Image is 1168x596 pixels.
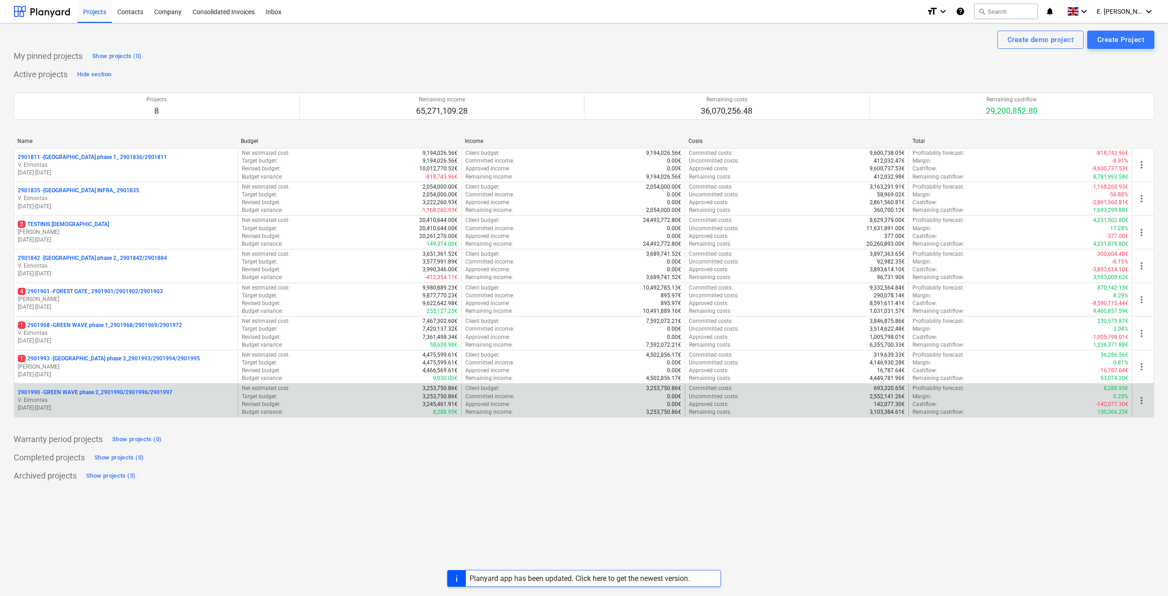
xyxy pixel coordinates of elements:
p: [PERSON_NAME] [18,363,234,371]
i: Knowledge base [956,6,965,17]
i: format_size [927,6,938,17]
p: 1,005,798.01€ [870,333,905,341]
span: 1 [18,322,26,329]
p: Net estimated cost : [242,216,290,224]
p: 0.00€ [667,191,681,199]
i: keyboard_arrow_down [938,6,949,17]
p: Uncommitted costs : [689,359,739,367]
p: 10,491,889.16€ [643,307,681,315]
button: Show projects (0) [110,432,164,447]
p: -3,893,614.10€ [1092,266,1128,274]
button: Create Project [1087,31,1154,49]
p: 3.04% [1113,325,1128,333]
p: -1,168,260.93€ [421,206,458,214]
p: Budget variance : [242,341,283,349]
span: search [978,8,985,15]
p: Remaining income : [465,307,513,315]
p: Net estimated cost : [242,284,290,292]
p: Client budget : [465,284,500,292]
p: [DATE] - [DATE] [18,203,234,211]
p: 412,032.98€ [874,173,905,181]
p: 58,638.98€ [430,341,458,349]
p: 36,286.56€ [1100,351,1128,359]
i: keyboard_arrow_down [1079,6,1090,17]
span: more_vert [1136,294,1147,305]
p: 290,078.14€ [874,292,905,300]
div: 42901901 -FOREST GATE_ 2901901/2901902/2901903[PERSON_NAME][DATE]-[DATE] [18,288,234,311]
p: 3,990,346.00€ [422,266,458,274]
div: Budget [241,138,457,144]
p: 4,231,502.80€ [1093,216,1128,224]
p: Budget variance : [242,206,283,214]
p: Approved costs : [689,165,729,173]
p: 36,070,256.48 [701,105,752,116]
p: 2,054,000.00€ [646,206,681,214]
p: 3,222,260.93€ [422,199,458,206]
p: 7,420,137.32€ [422,325,458,333]
p: Net estimated cost : [242,317,290,325]
p: 4,502,856.17€ [646,351,681,359]
p: Cashflow : [912,199,937,206]
p: 3,689,741.52€ [646,274,681,281]
p: [DATE] - [DATE] [18,404,234,412]
p: 20,410,644.00€ [419,216,458,224]
p: Client budget : [465,317,500,325]
p: Profitability forecast : [912,284,964,292]
p: Net estimated cost : [242,351,290,359]
p: 24,492,772.80€ [643,216,681,224]
p: 29,200,852.80 [986,105,1038,116]
span: more_vert [1136,193,1147,204]
div: 2901811 -[GEOGRAPHIC_DATA] phase 1_ 2901836/2901811V. Eimontas[DATE]-[DATE] [18,153,234,177]
p: Remaining costs : [689,274,731,281]
p: 20,261,270.00€ [419,232,458,240]
p: 6,355,700.33€ [870,341,905,349]
p: -412,354.11€ [425,274,458,281]
p: 92,982.35€ [877,258,905,266]
p: [PERSON_NAME] [18,228,234,236]
p: 17.28% [1110,225,1128,232]
button: Show projects (0) [90,49,144,63]
p: Uncommitted costs : [689,258,739,266]
span: more_vert [1136,395,1147,406]
p: Profitability forecast : [912,317,964,325]
p: Margin : [912,325,931,333]
p: Committed income : [465,292,514,300]
p: 230,573.87€ [1097,317,1128,325]
p: Remaining cashflow : [912,274,964,281]
div: Show projects (0) [112,434,162,445]
p: 0.00€ [667,359,681,367]
p: 2901811 - [GEOGRAPHIC_DATA] phase 1_ 2901836/2901811 [18,153,167,161]
p: Revised budget : [242,199,281,206]
p: Remaining costs : [689,341,731,349]
p: Margin : [912,191,931,199]
p: Uncommitted costs : [689,225,739,232]
p: 9,460,857.59€ [1093,307,1128,315]
span: more_vert [1136,227,1147,238]
p: Target budget : [242,191,277,199]
p: 9,980,889.23€ [422,284,458,292]
p: Approved income : [465,165,510,173]
p: [PERSON_NAME] [18,295,234,303]
p: 4,475,599.61€ [422,359,458,367]
button: Search [974,4,1038,19]
div: 2TESTINIS [DEMOGRAPHIC_DATA][PERSON_NAME][DATE]-[DATE] [18,221,234,244]
p: Revised budget : [242,165,281,173]
p: 4,475,599.61€ [422,351,458,359]
p: Committed costs : [689,250,733,258]
p: 3,593,009.62€ [1093,274,1128,281]
p: Approved costs : [689,333,729,341]
p: Profitability forecast : [912,183,964,191]
p: Client budget : [465,183,500,191]
div: Show projects (0) [92,51,141,62]
p: Remaining cashflow : [912,341,964,349]
p: 0.00€ [667,199,681,206]
p: 0.00€ [667,325,681,333]
div: Costs [688,138,905,144]
p: 2901990 - GREEN WAVE phase 2_2901990/2901996/2901997 [18,389,172,396]
span: 4 [18,288,26,295]
p: Margin : [912,258,931,266]
button: Show projects (0) [92,450,146,465]
p: 8.29% [1113,292,1128,300]
p: [DATE] - [DATE] [18,236,234,244]
p: 1,693,299.88€ [1093,206,1128,214]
